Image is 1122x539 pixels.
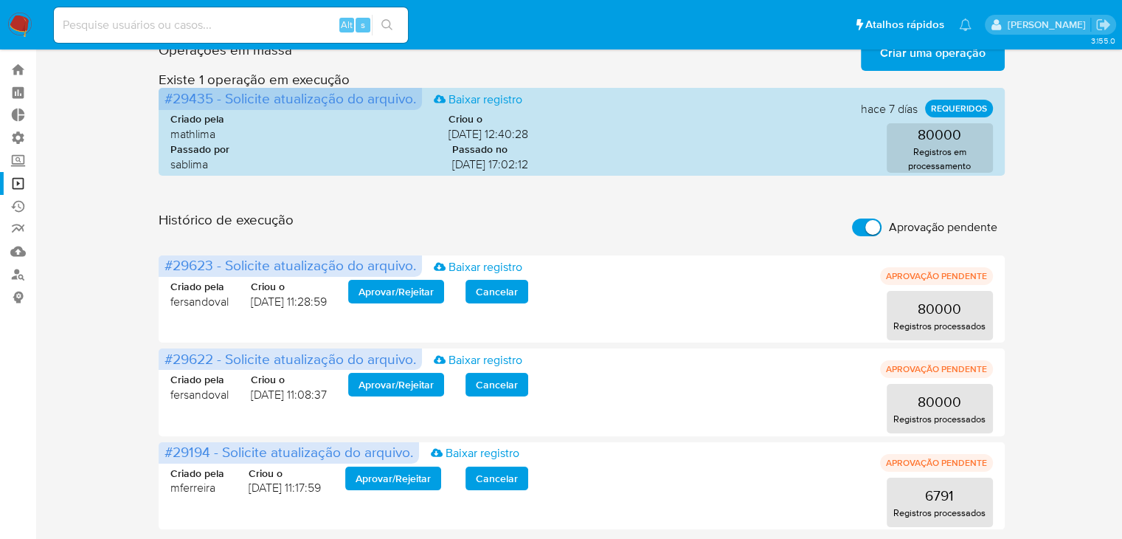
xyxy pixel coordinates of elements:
button: search-icon [372,15,402,35]
a: Sair [1095,17,1111,32]
a: Notificações [959,18,972,31]
span: Atalhos rápidos [865,17,944,32]
span: Alt [341,18,353,32]
input: Pesquise usuários ou casos... [54,16,408,35]
span: 3.155.0 [1090,35,1115,47]
span: s [361,18,365,32]
p: matias.logusso@mercadopago.com.br [1007,18,1090,32]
